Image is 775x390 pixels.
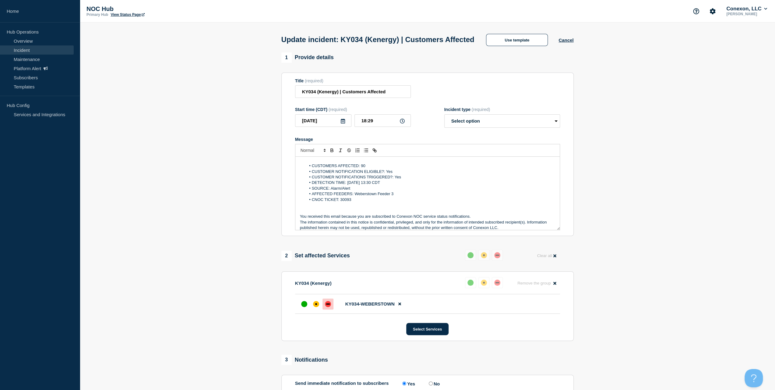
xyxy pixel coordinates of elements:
div: Start time (CDT) [295,107,411,112]
input: No [429,381,433,385]
li: CNOC TICKET: 30093 [306,197,555,202]
div: down [325,301,331,307]
li: CUSTOMERS AFFECTED: 90 [306,163,555,169]
div: up [467,252,474,258]
div: down [494,280,500,286]
div: affected [481,280,487,286]
span: 2 [281,251,292,261]
input: HH:MM [354,114,411,127]
button: Clear all [533,250,560,262]
input: Yes [402,381,406,385]
button: Support [690,5,703,18]
input: YYYY-MM-DD [295,114,351,127]
select: Incident type [444,114,560,128]
span: (required) [305,78,323,83]
span: Remove the group [517,281,551,285]
button: Select Services [406,323,449,335]
label: Yes [401,381,415,386]
div: up [301,301,307,307]
p: NOC Hub [86,5,208,13]
div: affected [481,252,487,258]
button: Toggle strikethrough text [345,147,353,154]
button: Toggle link [370,147,379,154]
button: down [492,250,503,261]
p: [PERSON_NAME] [725,12,768,16]
button: Cancel [558,38,573,43]
span: KY034-WEBERSTOWN [345,301,395,306]
button: affected [478,277,489,288]
div: Notifications [281,355,328,365]
span: 3 [281,355,292,365]
p: Primary Hub [86,13,108,17]
p: KY034 (Kenergy) [295,281,332,286]
span: Font size [298,147,328,154]
div: Send immediate notification to subscribers [295,381,560,386]
a: View Status Page [111,13,144,17]
div: Title [295,78,411,83]
li: DETECTION TIME: [DATE] 13:30 CDT [306,180,555,185]
li: AFFECTED FEEDERS: Weberstown Feeder 3 [306,191,555,197]
label: No [427,381,440,386]
input: Title [295,85,411,98]
button: Toggle italic text [336,147,345,154]
li: CUSTOMER NOTIFICATIONS TRIGGERED?: Yes [306,174,555,180]
div: Set affected Services [281,251,350,261]
h1: Update incident: KY034 (Kenergy) | Customers Affected [281,35,474,44]
p: You received this email because you are subscribed to Conexon NOC service status notifications. [300,214,555,219]
div: affected [313,301,319,307]
div: Message [295,137,560,142]
button: Toggle bold text [328,147,336,154]
span: 1 [281,52,292,63]
button: Conexon, LLC [725,6,768,12]
button: down [492,277,503,288]
button: up [465,250,476,261]
p: Send immediate notification to subscribers [295,381,389,386]
button: up [465,277,476,288]
button: Account settings [706,5,719,18]
div: Provide details [281,52,334,63]
span: (required) [472,107,490,112]
button: Toggle ordered list [353,147,362,154]
div: up [467,280,474,286]
button: Remove the group [514,277,560,289]
div: Message [295,157,560,230]
button: Toggle bulleted list [362,147,370,154]
div: Incident type [444,107,560,112]
p: The information contained in this notice is confidential, privileged, and only for the informatio... [300,220,555,231]
li: CUSTOMER NOTIFICATION ELIGIBLE?: Yes [306,169,555,174]
iframe: Help Scout Beacon - Open [745,369,763,387]
div: down [494,252,500,258]
li: SOURCE: Alarm/Alert [306,186,555,191]
button: Use template [486,34,548,46]
button: affected [478,250,489,261]
span: (required) [329,107,347,112]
